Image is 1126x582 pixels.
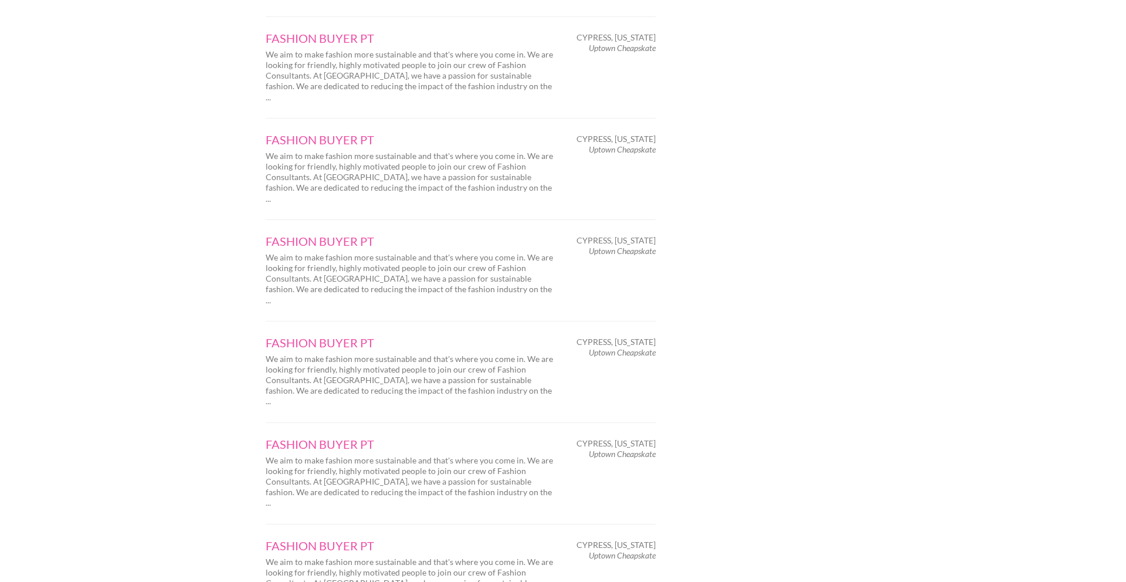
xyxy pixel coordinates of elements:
a: FASHION BUYER PT [266,438,553,450]
span: Cypress, [US_STATE] [576,134,656,144]
span: Cypress, [US_STATE] [576,540,656,550]
a: FASHION BUYER PT [266,540,553,551]
p: We aim to make fashion more sustainable and that's where you come in. We are looking for friendly... [266,151,553,204]
em: Uptown Cheapskate [589,246,656,256]
a: FASHION BUYER PT [266,337,553,348]
em: Uptown Cheapskate [589,550,656,560]
p: We aim to make fashion more sustainable and that's where you come in. We are looking for friendly... [266,49,553,103]
p: We aim to make fashion more sustainable and that's where you come in. We are looking for friendly... [266,252,553,306]
a: FASHION BUYER PT [266,134,553,145]
em: Uptown Cheapskate [589,144,656,154]
em: Uptown Cheapskate [589,43,656,53]
em: Uptown Cheapskate [589,449,656,459]
a: FASHION BUYER PT [266,32,553,44]
span: Cypress, [US_STATE] [576,337,656,347]
span: Cypress, [US_STATE] [576,32,656,43]
span: Cypress, [US_STATE] [576,235,656,246]
p: We aim to make fashion more sustainable and that's where you come in. We are looking for friendly... [266,455,553,509]
span: Cypress, [US_STATE] [576,438,656,449]
p: We aim to make fashion more sustainable and that's where you come in. We are looking for friendly... [266,354,553,407]
em: Uptown Cheapskate [589,347,656,357]
a: FASHION BUYER PT [266,235,553,247]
